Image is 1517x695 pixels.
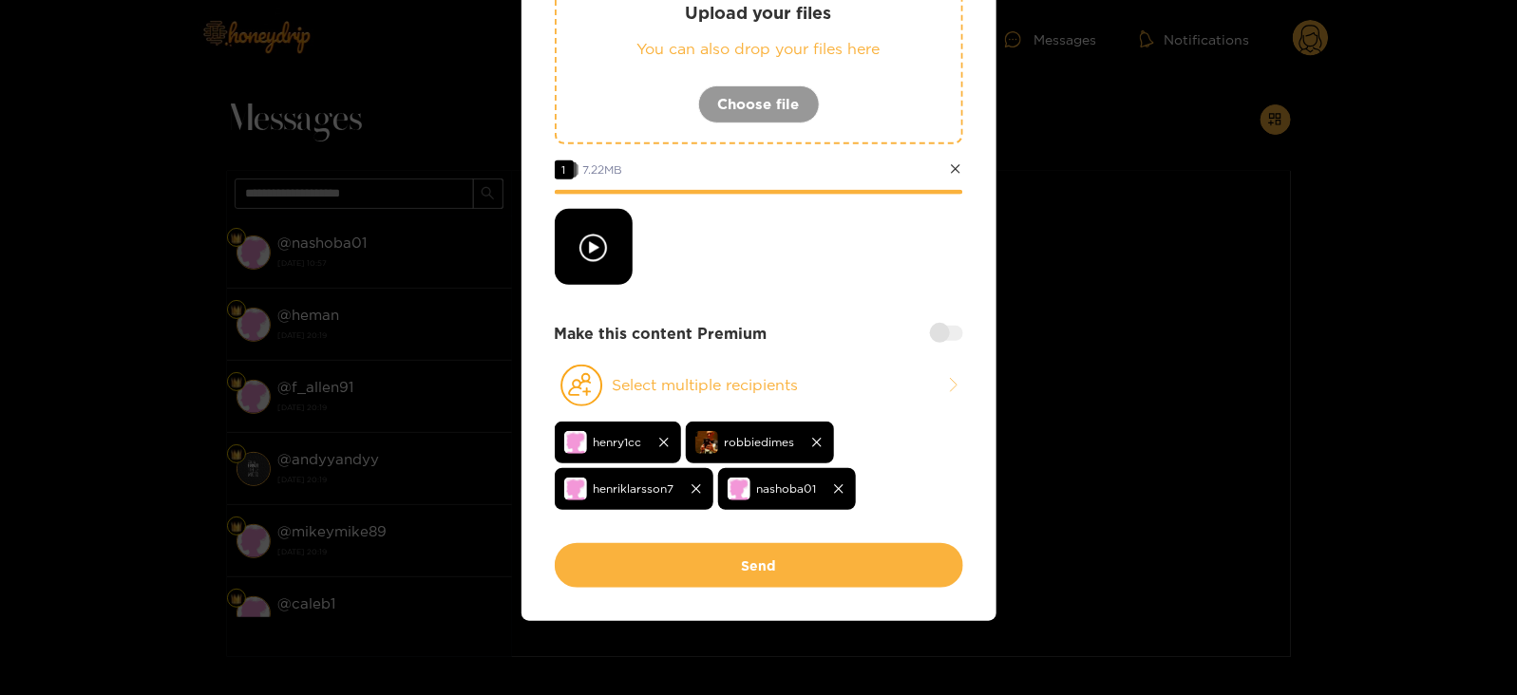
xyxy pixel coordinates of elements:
button: Send [555,543,963,588]
img: no-avatar.png [564,431,587,454]
span: nashoba01 [757,478,817,499]
button: Choose file [698,85,820,123]
img: upxnl-screenshot_20250725_032726_gallery.jpg [695,431,718,454]
p: Upload your files [595,2,923,24]
img: no-avatar.png [728,478,750,500]
span: henriklarsson7 [594,478,674,499]
p: You can also drop your files here [595,38,923,60]
span: 1 [555,160,574,179]
button: Select multiple recipients [555,364,963,407]
strong: Make this content Premium [555,323,768,345]
img: no-avatar.png [564,478,587,500]
span: robbiedimes [725,431,795,453]
span: 7.22 MB [583,163,623,176]
span: henry1cc [594,431,642,453]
